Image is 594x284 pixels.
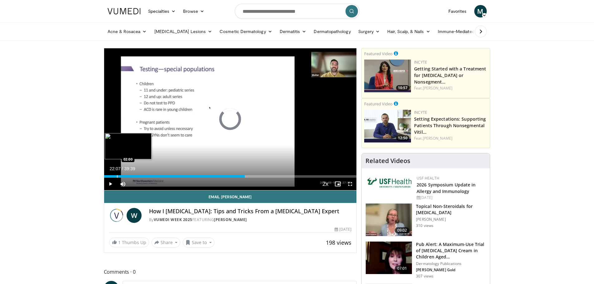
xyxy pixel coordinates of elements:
a: Setting Expectations: Supporting Patients Through Nonsegmental Vitil… [414,116,486,135]
a: Immune-Mediated [434,25,485,38]
button: Share [152,238,181,248]
img: 34a4b5e7-9a28-40cd-b963-80fdb137f70d.150x105_q85_crop-smart_upscale.jpg [366,204,412,236]
p: 310 views [416,223,433,228]
div: Progress Bar [104,175,357,178]
div: [DATE] [417,195,485,200]
span: 10:57 [396,85,409,91]
a: W [127,208,142,223]
h4: Related Videos [365,157,410,165]
a: 10:57 [364,60,411,92]
div: By FEATURING [149,217,352,223]
a: Incyte [414,110,427,115]
span: / [122,166,123,171]
p: [PERSON_NAME] Gold [416,267,486,272]
h4: How I [MEDICAL_DATA]: Tips and Tricks From a [MEDICAL_DATA] Expert [149,208,352,215]
a: Dermatopathology [310,25,354,38]
h3: Topical Non-Steroidals for [MEDICAL_DATA] [416,203,486,216]
a: 1 Thumbs Up [109,238,149,247]
a: 2026 Symposium Update in Allergy and Immunology [417,182,476,194]
small: Featured Video [364,101,393,107]
img: 98b3b5a8-6d6d-4e32-b979-fd4084b2b3f2.png.150x105_q85_crop-smart_upscale.jpg [364,110,411,142]
input: Search topics, interventions [235,4,360,19]
a: Cosmetic Dermatology [216,25,276,38]
a: 07:01 Pub Alert: A Maximum-Use Trial of [MEDICAL_DATA] Cream in Children Aged… Dermatology Public... [365,241,486,279]
a: USF Health [417,176,439,181]
span: 39:39 [124,166,135,171]
a: Incyte [414,60,427,65]
a: Browse [179,5,208,17]
img: e02a99de-beb8-4d69-a8cb-018b1ffb8f0c.png.150x105_q85_crop-smart_upscale.jpg [364,60,411,92]
h3: Pub Alert: A Maximum-Use Trial of [MEDICAL_DATA] Cream in Children Aged… [416,241,486,260]
span: 09:02 [395,227,410,233]
button: Mute [117,178,129,190]
a: Surgery [355,25,384,38]
video-js: Video Player [104,48,357,190]
span: Comments 0 [104,268,357,276]
p: Dermatology Publications [416,261,486,266]
img: Vumedi Week 2025 [109,208,124,223]
a: [PERSON_NAME] [214,217,247,222]
a: M [474,5,487,17]
small: Featured Video [364,51,393,56]
a: Favorites [445,5,471,17]
button: Playback Rate [319,178,331,190]
a: Vumedi Week 2025 [154,217,192,222]
div: [DATE] [335,227,351,232]
button: Save to [183,238,215,248]
img: image.jpeg [105,133,152,159]
button: Enable picture-in-picture mode [331,178,344,190]
a: Specialties [144,5,180,17]
span: 198 views [326,239,351,246]
span: 1 [118,239,121,245]
a: [PERSON_NAME] [423,85,452,91]
button: Play [104,178,117,190]
span: 22:07 [110,166,121,171]
div: Feat. [414,85,487,91]
img: 6ba8804a-8538-4002-95e7-a8f8012d4a11.png.150x105_q85_autocrop_double_scale_upscale_version-0.2.jpg [367,176,413,189]
button: Fullscreen [344,178,356,190]
a: [PERSON_NAME] [423,136,452,141]
img: e32a16a8-af25-496d-a4dc-7481d4d640ca.150x105_q85_crop-smart_upscale.jpg [366,242,412,274]
p: [PERSON_NAME] [416,217,486,222]
a: 09:02 Topical Non-Steroidals for [MEDICAL_DATA] [PERSON_NAME] 310 views [365,203,486,236]
a: [MEDICAL_DATA] Lesions [151,25,216,38]
a: Dermatitis [276,25,310,38]
div: Feat. [414,136,487,141]
a: Acne & Rosacea [104,25,151,38]
p: 307 views [416,274,433,279]
a: Email [PERSON_NAME] [104,190,357,203]
img: VuMedi Logo [108,8,141,14]
span: 07:01 [395,265,410,272]
a: Hair, Scalp, & Nails [384,25,434,38]
a: 12:50 [364,110,411,142]
span: 12:50 [396,135,409,141]
a: Getting Started with a Treatment for [MEDICAL_DATA] or Nonsegment… [414,66,486,85]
